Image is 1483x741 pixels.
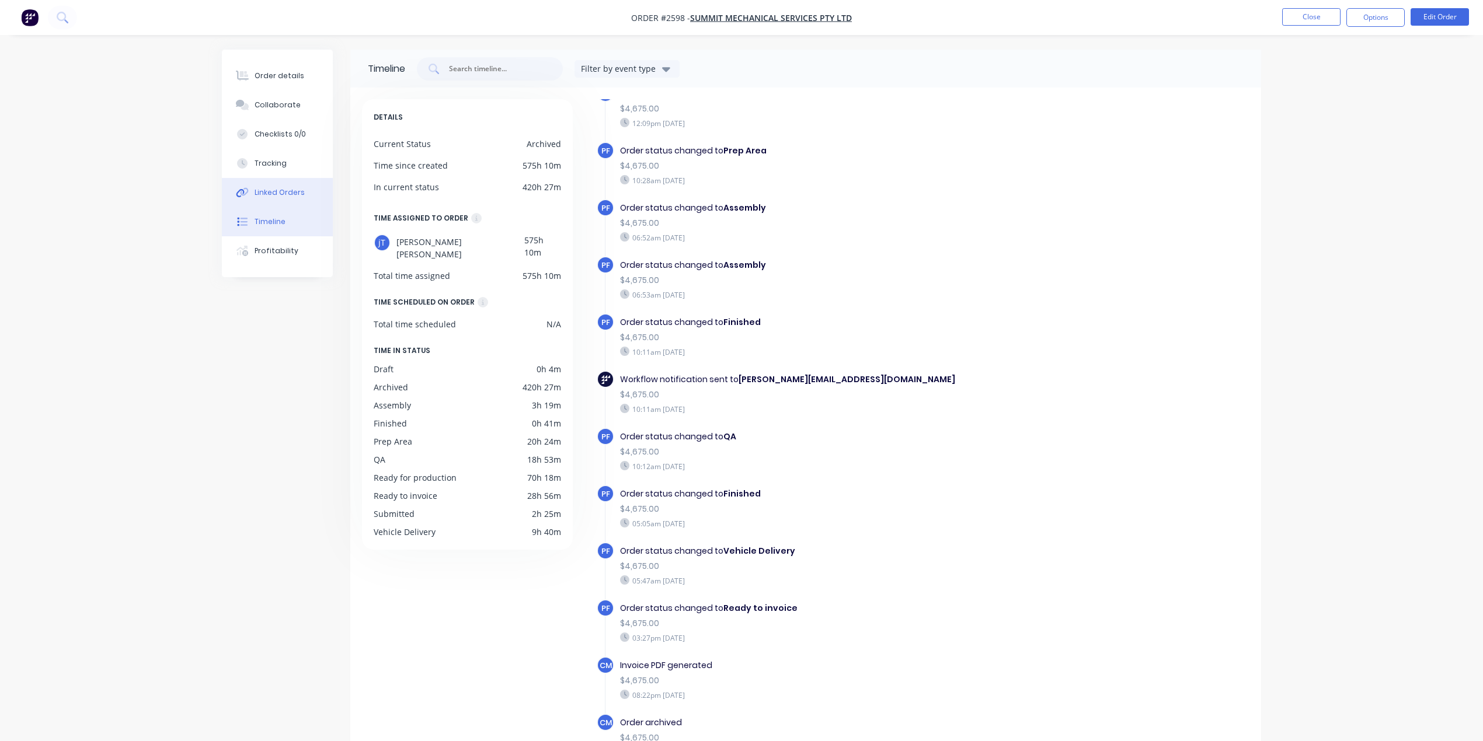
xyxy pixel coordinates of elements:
[620,716,1024,729] div: Order archived
[601,546,610,557] span: PF
[723,602,798,614] b: Ready to invoice
[255,129,306,139] div: Checklists 0/0
[1282,8,1341,26] button: Close
[374,318,456,330] div: Total time scheduled
[222,90,333,120] button: Collaborate
[620,232,1024,243] div: 06:52am [DATE]
[222,61,333,90] button: Order details
[620,518,1024,529] div: 05:05am [DATE]
[532,508,561,520] div: 2h 25m
[374,526,436,538] div: Vehicle Delivery
[374,181,439,193] div: In current status
[620,602,1024,614] div: Order status changed to
[620,145,1024,157] div: Order status changed to
[1346,8,1405,27] button: Options
[601,202,610,214] span: PF
[601,431,610,442] span: PF
[222,207,333,236] button: Timeline
[374,234,391,251] div: jT
[537,363,561,375] div: 0h 4m
[368,62,405,76] div: Timeline
[222,120,333,149] button: Checklists 0/0
[601,145,610,156] span: PF
[532,417,561,429] div: 0h 41m
[601,260,610,271] span: PF
[620,160,1024,172] div: $4,675.00
[600,660,612,671] span: CM
[524,234,561,260] div: 575h 10m
[527,453,561,466] div: 18h 53m
[620,446,1024,458] div: $4,675.00
[374,212,468,225] div: TIME ASSIGNED TO ORDER
[222,149,333,178] button: Tracking
[601,603,610,614] span: PF
[631,12,690,23] span: Order #2598 -
[620,118,1024,128] div: 12:09pm [DATE]
[620,488,1024,500] div: Order status changed to
[374,435,412,448] div: Prep Area
[374,399,411,411] div: Assembly
[601,375,610,384] img: Factory Icon
[620,545,1024,557] div: Order status changed to
[620,217,1024,229] div: $4,675.00
[523,159,561,172] div: 575h 10m
[723,145,767,156] b: Prep Area
[523,270,561,282] div: 575h 10m
[620,316,1024,328] div: Order status changed to
[374,490,437,502] div: Ready to invoice
[620,347,1024,357] div: 10:11am [DATE]
[723,488,761,499] b: Finished
[374,381,408,393] div: Archived
[601,317,610,328] span: PF
[620,202,1024,214] div: Order status changed to
[723,202,766,214] b: Assembly
[532,399,561,411] div: 3h 19m
[222,178,333,207] button: Linked Orders
[620,503,1024,515] div: $4,675.00
[374,344,430,357] span: TIME IN STATUS
[523,381,561,393] div: 420h 27m
[255,100,301,110] div: Collaborate
[527,138,561,150] div: Archived
[620,431,1024,443] div: Order status changed to
[723,431,736,442] b: QA
[255,216,286,227] div: Timeline
[527,435,561,448] div: 20h 24m
[739,373,955,385] b: [PERSON_NAME][EMAIL_ADDRESS][DOMAIN_NAME]
[620,331,1024,344] div: $4,675.00
[620,103,1024,115] div: $4,675.00
[523,181,561,193] div: 420h 27m
[600,717,612,728] span: CM
[1411,8,1469,26] button: Edit Order
[620,461,1024,471] div: 10:12am [DATE]
[620,274,1024,286] div: $4,675.00
[620,289,1024,300] div: 06:53am [DATE]
[620,674,1024,687] div: $4,675.00
[620,404,1024,414] div: 10:11am [DATE]
[690,12,852,23] a: Summit Mechanical Services Pty Ltd
[527,490,561,502] div: 28h 56m
[374,453,385,466] div: QA
[620,575,1024,586] div: 05:47am [DATE]
[620,560,1024,572] div: $4,675.00
[374,471,457,484] div: Ready for production
[620,175,1024,186] div: 10:28am [DATE]
[620,389,1024,401] div: $4,675.00
[396,234,524,260] span: [PERSON_NAME] [PERSON_NAME]
[620,259,1024,271] div: Order status changed to
[255,246,298,256] div: Profitability
[374,508,415,520] div: Submitted
[374,270,450,282] div: Total time assigned
[723,545,795,557] b: Vehicle Delivery
[255,158,287,169] div: Tracking
[601,488,610,499] span: PF
[581,62,659,75] div: Filter by event type
[723,259,766,271] b: Assembly
[374,417,407,429] div: Finished
[255,187,305,198] div: Linked Orders
[620,632,1024,643] div: 03:27pm [DATE]
[21,9,39,26] img: Factory
[546,318,561,330] div: N/A
[374,159,448,172] div: Time since created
